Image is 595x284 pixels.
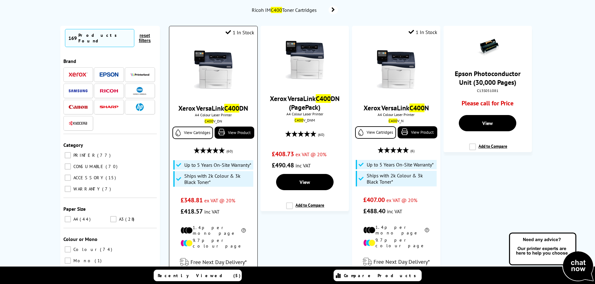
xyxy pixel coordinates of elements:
img: Ricoh [100,89,118,93]
span: A4 [72,216,79,222]
span: Mono [72,258,94,263]
span: 28 [125,216,136,222]
span: 74 [100,247,114,252]
span: £488.40 [363,207,385,215]
input: PRINTER 77 [65,152,71,158]
a: View [276,174,334,190]
span: A4 Colour Laser Printer [172,113,254,117]
div: C13S051081 [448,88,527,93]
span: 7 [102,186,112,192]
img: Xerox [69,72,87,77]
a: View Cartridges [355,126,396,139]
li: 1.4p per mono page [181,225,246,236]
a: View Cartridges [172,127,213,139]
span: Brand [63,58,76,64]
span: A3 [117,216,125,222]
label: Add to Compare [286,202,324,214]
span: Category [63,142,83,148]
span: 169 [68,35,77,41]
span: Paper Size [63,206,86,212]
img: Epson [100,72,118,77]
img: Epson-C4000-PC-Unit-Small.gif [477,37,498,59]
mark: C400 [224,104,239,113]
input: Colour 74 [65,246,71,253]
span: CONSUMABLE [72,164,105,169]
span: A4 Colour Laser Printer [264,112,346,116]
a: Ricoh IMC400Toner Cartridges [251,6,338,14]
a: Recently Viewed (5) [154,270,242,281]
span: WARRANTY [72,186,102,192]
img: Samsung [69,89,87,92]
img: Kyocera [69,121,87,126]
img: Canon [69,105,87,109]
div: V_N [357,118,436,123]
a: Compare Products [334,270,422,281]
div: modal_delivery [172,253,254,271]
span: Compare Products [344,273,419,278]
li: 1.4p per mono page [363,224,429,236]
span: £408.73 [272,150,294,158]
div: modal_delivery [355,253,437,271]
a: View Product [215,127,254,139]
img: Xerox-C400-Front1-Small.jpg [281,37,328,84]
span: inc VAT [387,208,402,214]
mark: C400 [295,118,303,123]
span: Colour [72,247,99,252]
div: Please call for Price [455,99,521,110]
span: View [482,120,493,126]
span: (60) [318,129,324,141]
span: 15 [106,175,117,181]
div: V_DNM [265,118,344,123]
span: Ricoh IM Toner Cartridges [251,7,319,13]
span: ex VAT @ 20% [204,197,235,204]
label: Add to Compare [469,143,507,155]
a: View [459,115,516,131]
span: Free Next Day Delivery* [374,258,430,265]
button: reset filters [134,33,155,43]
div: V_DN [174,119,252,123]
img: Sharp [100,106,118,108]
div: 1 In Stock [226,29,254,36]
li: 9.7p per colour page [363,237,429,248]
mark: C400 [271,7,282,13]
input: ACCESSORY 15 [65,175,71,181]
div: 1 In Stock [409,29,437,35]
a: Xerox VersaLinkC400DN (PagePack) [270,94,340,112]
span: inc VAT [204,209,220,215]
input: CONSUMABLE 70 [65,163,71,170]
span: 77 [97,152,112,158]
img: Xerox-C400-Front1-Small.jpg [373,46,419,93]
input: A3 28 [110,216,117,222]
a: Xerox VersaLinkC400N [364,103,429,112]
span: ACCESSORY [72,175,105,181]
mark: C400 [316,94,331,103]
input: WARRANTY 7 [65,186,71,192]
span: Up to 5 Years On-Site Warranty* [184,162,251,168]
img: Printerland [131,73,149,76]
span: 70 [106,164,119,169]
div: Products Found [78,32,131,44]
a: View Product [398,126,437,138]
span: Ships with 2k Colour & 3k Black Toner* [367,172,435,185]
img: Xerox-C400-Front1-Small.jpg [190,46,237,93]
img: HP [136,103,144,111]
span: PRINTER [72,152,97,158]
span: inc VAT [295,162,311,169]
span: 44 [80,216,92,222]
span: A4 Colour Laser Printer [355,112,437,117]
span: (60) [226,145,233,157]
input: Mono 1 [65,258,71,264]
span: Recently Viewed (5) [158,273,241,278]
input: A4 44 [65,216,71,222]
span: £490.48 [272,161,294,169]
mark: C400 [389,118,397,123]
span: ex VAT @ 20% [386,197,417,203]
li: 9.7p per colour page [181,238,246,249]
span: 1 [95,258,103,263]
span: ex VAT @ 20% [295,151,326,157]
img: Konica Minolta [133,87,146,95]
a: Epson Photoconductor Unit (30,000 Pages) [455,69,521,87]
span: £418.57 [181,207,203,215]
span: Up to 5 Years On-Site Warranty* [367,161,434,168]
a: Xerox VersaLinkC400DN [178,104,248,113]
